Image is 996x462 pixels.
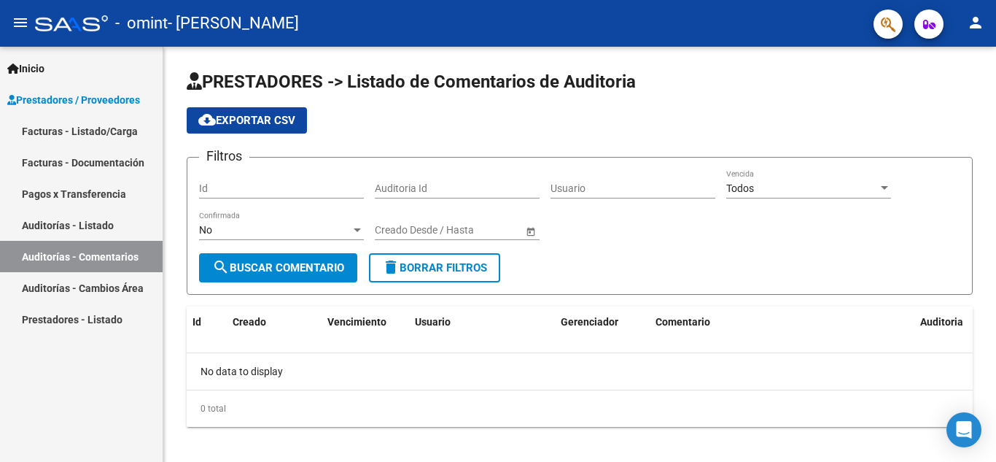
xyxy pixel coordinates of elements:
[382,258,400,276] mat-icon: delete
[227,307,322,338] datatable-header-cell: Creado
[187,390,973,427] div: 0 total
[168,7,299,39] span: - [PERSON_NAME]
[115,7,168,39] span: - omint
[369,253,500,282] button: Borrar Filtros
[187,72,636,92] span: PRESTADORES -> Listado de Comentarios de Auditoria
[440,224,512,236] input: Fecha fin
[655,316,710,328] span: Comentario
[946,412,981,447] div: Open Intercom Messenger
[233,316,266,328] span: Creado
[199,253,357,282] button: Buscar Comentario
[7,92,140,108] span: Prestadores / Proveedores
[523,223,538,239] button: Open calendar
[555,307,650,338] datatable-header-cell: Gerenciador
[409,307,555,338] datatable-header-cell: Usuario
[212,258,230,276] mat-icon: search
[382,261,487,274] span: Borrar Filtros
[198,114,295,127] span: Exportar CSV
[7,61,44,77] span: Inicio
[199,224,212,236] span: No
[920,316,963,328] span: Auditoria
[187,353,973,390] div: No data to display
[967,14,984,31] mat-icon: person
[726,182,754,194] span: Todos
[212,261,344,274] span: Buscar Comentario
[199,146,249,166] h3: Filtros
[192,316,201,328] span: Id
[914,307,973,338] datatable-header-cell: Auditoria
[650,307,914,338] datatable-header-cell: Comentario
[375,224,428,236] input: Fecha inicio
[187,107,307,134] button: Exportar CSV
[187,307,227,338] datatable-header-cell: Id
[322,307,409,338] datatable-header-cell: Vencimiento
[327,316,386,328] span: Vencimiento
[198,111,216,128] mat-icon: cloud_download
[415,316,451,328] span: Usuario
[561,316,618,328] span: Gerenciador
[12,14,29,31] mat-icon: menu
